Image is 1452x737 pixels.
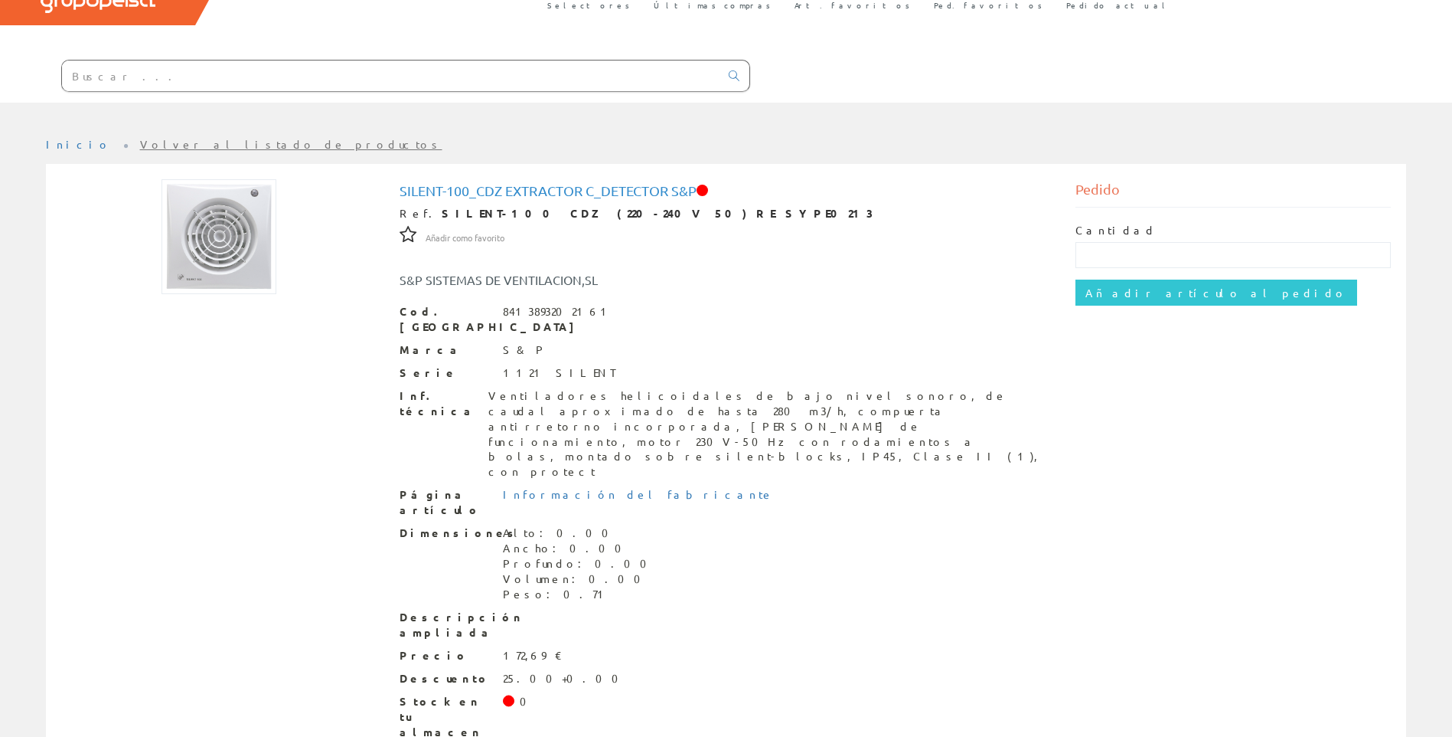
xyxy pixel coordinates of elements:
span: Serie [400,365,491,381]
div: Ref. [400,206,1053,221]
span: Marca [400,342,491,358]
a: Inicio [46,137,111,151]
div: Volumen: 0.00 [503,572,656,587]
strong: SILENT-100 CDZ (220-240V 50) RE SYPE0213 [442,206,873,220]
span: Inf. técnica [400,388,477,419]
span: Cod. [GEOGRAPHIC_DATA] [400,304,491,335]
div: 8413893202161 [503,304,613,319]
span: Añadir como favorito [426,232,504,244]
span: Dimensiones [400,526,491,541]
a: Añadir como favorito [426,230,504,244]
input: Buscar ... [62,61,719,91]
div: S&P [503,342,547,358]
h1: Silent-100_cdz Extractor C_detector S&p [400,183,1053,198]
div: S&P SISTEMAS DE VENTILACION,SL [388,271,782,289]
div: Pedido [1075,179,1391,208]
div: 25.00+0.00 [503,671,628,686]
span: Página artículo [400,487,491,518]
div: Peso: 0.71 [503,587,656,602]
span: Precio [400,648,491,663]
div: 172,69 € [503,648,563,663]
a: Volver al listado de productos [140,137,442,151]
span: Descripción ampliada [400,610,491,640]
input: Añadir artículo al pedido [1075,280,1357,306]
div: Ancho: 0.00 [503,541,656,556]
div: Alto: 0.00 [503,526,656,541]
a: Información del fabricante [503,487,774,501]
div: 0 [520,694,536,709]
img: Foto artículo Silent-100_cdz Extractor C_detector S&p (150x150) [162,179,276,294]
div: Profundo: 0.00 [503,556,656,572]
div: Ventiladores helicoidales de bajo nivel sonoro, de caudal aproximado de hasta 280 m3/h, compuerta... [488,388,1053,480]
span: Descuento [400,671,491,686]
label: Cantidad [1075,223,1157,238]
div: 1121 SILENT [503,365,615,381]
